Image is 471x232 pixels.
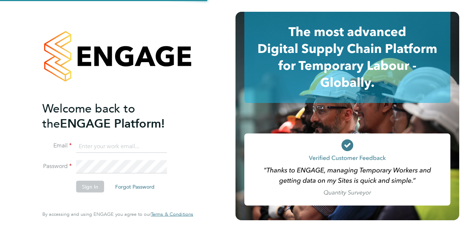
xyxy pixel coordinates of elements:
[76,140,167,153] input: Enter your work email...
[42,142,72,150] label: Email
[76,181,104,193] button: Sign In
[151,211,193,217] span: Terms & Conditions
[109,181,160,193] button: Forgot Password
[151,211,193,217] a: Terms & Conditions
[42,101,186,131] h2: ENGAGE Platform!
[42,163,72,170] label: Password
[42,211,193,217] span: By accessing and using ENGAGE you agree to our
[42,101,135,131] span: Welcome back to the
